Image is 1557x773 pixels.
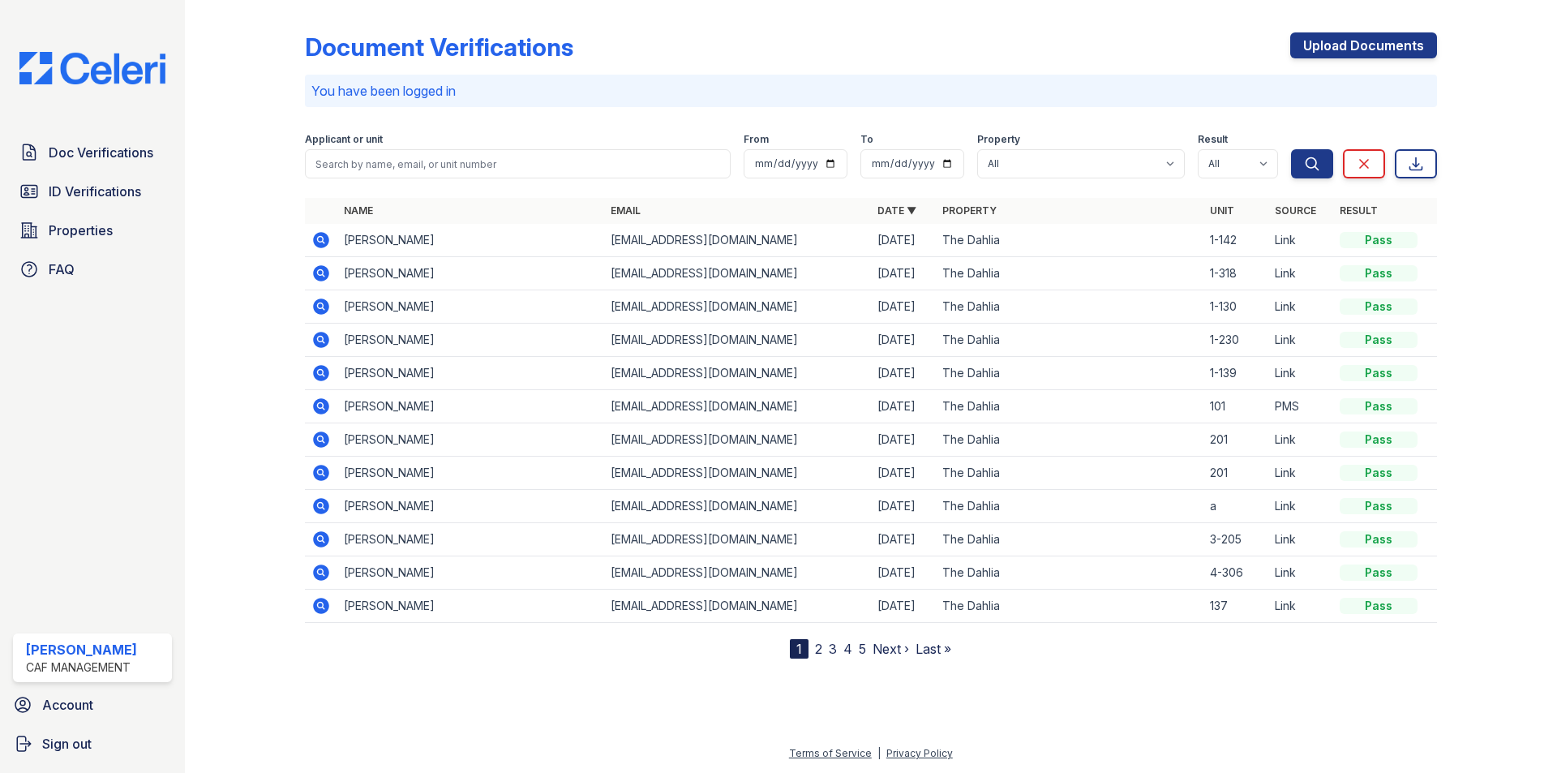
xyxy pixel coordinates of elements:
[936,257,1203,290] td: The Dahlia
[1203,523,1268,556] td: 3-205
[1268,324,1333,357] td: Link
[936,290,1203,324] td: The Dahlia
[871,224,936,257] td: [DATE]
[936,457,1203,490] td: The Dahlia
[1268,224,1333,257] td: Link
[1268,490,1333,523] td: Link
[337,324,604,357] td: [PERSON_NAME]
[873,641,909,657] a: Next ›
[604,390,871,423] td: [EMAIL_ADDRESS][DOMAIN_NAME]
[1203,324,1268,357] td: 1-230
[871,390,936,423] td: [DATE]
[744,133,769,146] label: From
[337,490,604,523] td: [PERSON_NAME]
[26,640,137,659] div: [PERSON_NAME]
[871,290,936,324] td: [DATE]
[936,523,1203,556] td: The Dahlia
[604,490,871,523] td: [EMAIL_ADDRESS][DOMAIN_NAME]
[1275,204,1316,217] a: Source
[1340,232,1418,248] div: Pass
[1268,457,1333,490] td: Link
[936,324,1203,357] td: The Dahlia
[871,590,936,623] td: [DATE]
[936,590,1203,623] td: The Dahlia
[1203,490,1268,523] td: a
[1340,565,1418,581] div: Pass
[337,390,604,423] td: [PERSON_NAME]
[871,457,936,490] td: [DATE]
[1210,204,1234,217] a: Unit
[1340,432,1418,448] div: Pass
[790,639,809,659] div: 1
[604,590,871,623] td: [EMAIL_ADDRESS][DOMAIN_NAME]
[6,728,178,760] a: Sign out
[936,423,1203,457] td: The Dahlia
[604,457,871,490] td: [EMAIL_ADDRESS][DOMAIN_NAME]
[337,357,604,390] td: [PERSON_NAME]
[936,490,1203,523] td: The Dahlia
[1268,423,1333,457] td: Link
[1340,298,1418,315] div: Pass
[305,149,731,178] input: Search by name, email, or unit number
[1340,598,1418,614] div: Pass
[604,290,871,324] td: [EMAIL_ADDRESS][DOMAIN_NAME]
[1268,290,1333,324] td: Link
[26,659,137,676] div: CAF Management
[337,257,604,290] td: [PERSON_NAME]
[337,523,604,556] td: [PERSON_NAME]
[611,204,641,217] a: Email
[1268,523,1333,556] td: Link
[13,175,172,208] a: ID Verifications
[859,641,866,657] a: 5
[977,133,1020,146] label: Property
[1340,332,1418,348] div: Pass
[49,143,153,162] span: Doc Verifications
[843,641,852,657] a: 4
[604,423,871,457] td: [EMAIL_ADDRESS][DOMAIN_NAME]
[1203,556,1268,590] td: 4-306
[871,257,936,290] td: [DATE]
[871,357,936,390] td: [DATE]
[1203,357,1268,390] td: 1-139
[1340,204,1378,217] a: Result
[1340,365,1418,381] div: Pass
[936,357,1203,390] td: The Dahlia
[337,556,604,590] td: [PERSON_NAME]
[1340,498,1418,514] div: Pass
[1340,531,1418,548] div: Pass
[1203,390,1268,423] td: 101
[1340,265,1418,281] div: Pass
[604,523,871,556] td: [EMAIL_ADDRESS][DOMAIN_NAME]
[604,324,871,357] td: [EMAIL_ADDRESS][DOMAIN_NAME]
[1203,590,1268,623] td: 137
[49,260,75,279] span: FAQ
[1203,224,1268,257] td: 1-142
[337,290,604,324] td: [PERSON_NAME]
[1203,423,1268,457] td: 201
[871,556,936,590] td: [DATE]
[13,136,172,169] a: Doc Verifications
[1290,32,1437,58] a: Upload Documents
[305,32,573,62] div: Document Verifications
[337,457,604,490] td: [PERSON_NAME]
[604,556,871,590] td: [EMAIL_ADDRESS][DOMAIN_NAME]
[1203,257,1268,290] td: 1-318
[886,747,953,759] a: Privacy Policy
[49,182,141,201] span: ID Verifications
[871,490,936,523] td: [DATE]
[1268,357,1333,390] td: Link
[936,224,1203,257] td: The Dahlia
[337,590,604,623] td: [PERSON_NAME]
[1203,457,1268,490] td: 201
[305,133,383,146] label: Applicant or unit
[1340,465,1418,481] div: Pass
[1268,390,1333,423] td: PMS
[789,747,872,759] a: Terms of Service
[13,253,172,286] a: FAQ
[1340,398,1418,414] div: Pass
[871,523,936,556] td: [DATE]
[344,204,373,217] a: Name
[871,423,936,457] td: [DATE]
[604,224,871,257] td: [EMAIL_ADDRESS][DOMAIN_NAME]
